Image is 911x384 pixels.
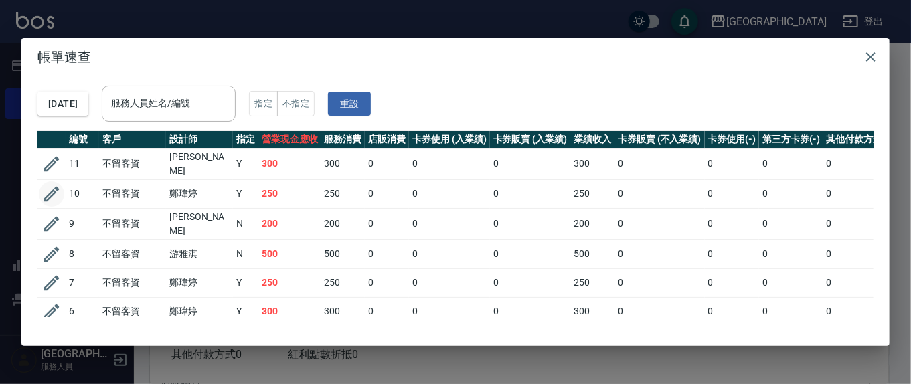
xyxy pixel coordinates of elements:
td: 0 [705,239,760,268]
td: 0 [365,148,409,179]
td: 0 [490,297,571,326]
td: Y [233,179,258,208]
td: 0 [705,179,760,208]
td: 0 [614,179,704,208]
td: 200 [321,208,365,239]
td: 250 [321,179,365,208]
td: 0 [823,179,897,208]
td: 0 [759,179,823,208]
td: 0 [823,208,897,239]
td: 0 [823,297,897,326]
th: 卡券使用 (入業績) [409,131,490,149]
td: 游雅淇 [166,239,233,268]
td: 0 [490,148,571,179]
th: 卡券販賣 (入業績) [490,131,571,149]
td: 0 [490,268,571,297]
td: 0 [490,208,571,239]
button: 重設 [328,92,371,116]
td: 500 [258,239,321,268]
td: 不留客資 [99,239,166,268]
th: 其他付款方式(-) [823,131,897,149]
td: 鄭瑋婷 [166,268,233,297]
td: 0 [409,179,490,208]
td: 0 [409,297,490,326]
td: 0 [409,239,490,268]
td: 300 [321,297,365,326]
button: [DATE] [37,92,88,116]
td: 0 [705,148,760,179]
td: 0 [823,239,897,268]
td: 0 [759,297,823,326]
td: 250 [321,268,365,297]
td: 0 [823,268,897,297]
td: 0 [759,208,823,239]
td: 500 [321,239,365,268]
td: 0 [490,239,571,268]
td: 0 [614,239,704,268]
th: 客戶 [99,131,166,149]
button: 不指定 [277,91,315,117]
th: 店販消費 [365,131,409,149]
td: 0 [759,268,823,297]
td: 0 [614,148,704,179]
td: 10 [66,179,99,208]
td: 300 [258,148,321,179]
td: 0 [365,268,409,297]
td: 0 [409,208,490,239]
td: 不留客資 [99,179,166,208]
td: 0 [614,208,704,239]
td: 0 [705,208,760,239]
td: 200 [258,208,321,239]
td: 0 [409,268,490,297]
th: 設計師 [166,131,233,149]
th: 卡券使用(-) [705,131,760,149]
td: Y [233,297,258,326]
td: 不留客資 [99,148,166,179]
td: N [233,239,258,268]
th: 業績收入 [570,131,614,149]
td: 0 [705,297,760,326]
h2: 帳單速查 [21,38,890,76]
td: 0 [365,297,409,326]
th: 卡券販賣 (不入業績) [614,131,704,149]
td: Y [233,268,258,297]
td: 不留客資 [99,297,166,326]
td: 0 [759,239,823,268]
td: 不留客資 [99,268,166,297]
th: 營業現金應收 [258,131,321,149]
td: 300 [321,148,365,179]
th: 第三方卡券(-) [759,131,823,149]
td: 250 [258,268,321,297]
td: 500 [570,239,614,268]
td: 300 [570,148,614,179]
td: 0 [614,297,704,326]
td: 0 [705,268,760,297]
td: 0 [614,268,704,297]
td: 鄭瑋婷 [166,297,233,326]
td: 鄭瑋婷 [166,179,233,208]
td: 11 [66,148,99,179]
td: [PERSON_NAME] [166,148,233,179]
td: 300 [258,297,321,326]
td: 8 [66,239,99,268]
td: 7 [66,268,99,297]
td: 9 [66,208,99,239]
td: 0 [365,208,409,239]
td: 250 [570,179,614,208]
th: 服務消費 [321,131,365,149]
td: 0 [409,148,490,179]
td: 250 [570,268,614,297]
td: 6 [66,297,99,326]
td: 0 [365,239,409,268]
td: 0 [490,179,571,208]
td: 300 [570,297,614,326]
td: 200 [570,208,614,239]
th: 編號 [66,131,99,149]
td: 250 [258,179,321,208]
td: [PERSON_NAME] [166,208,233,239]
td: 0 [759,148,823,179]
th: 指定 [233,131,258,149]
td: 0 [823,148,897,179]
td: N [233,208,258,239]
td: Y [233,148,258,179]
